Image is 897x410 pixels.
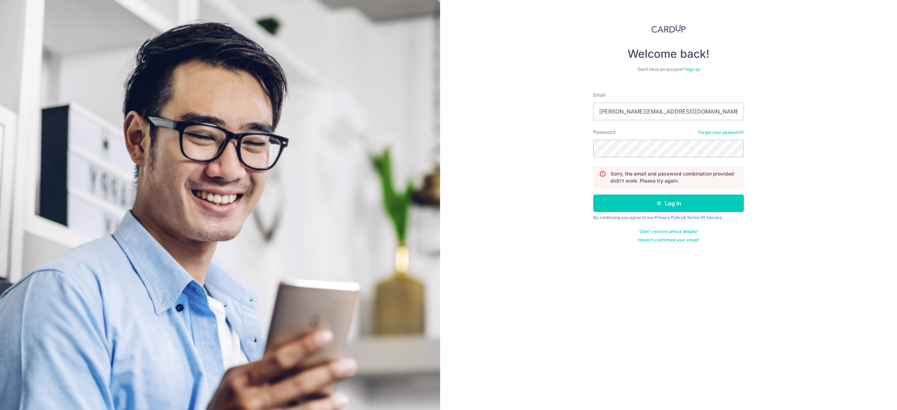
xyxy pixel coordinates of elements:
[685,67,700,72] a: Sign up
[593,67,744,72] div: Don’t have an account?
[638,237,699,243] a: Haven't confirmed your email?
[593,47,744,61] h4: Welcome back!
[593,129,616,136] label: Password
[698,130,744,135] a: Forgot your password?
[687,215,722,220] a: Terms Of Service
[610,170,738,184] p: Sorry, the email and password combination provided didn't work. Please try again.
[593,91,605,98] label: Email
[593,194,744,212] button: Log in
[655,215,683,220] a: Privacy Policy
[639,229,698,234] a: Didn't receive unlock details?
[593,103,744,120] input: Enter your Email
[593,215,744,220] div: By continuing you agree to our &
[651,25,686,33] img: CardUp Logo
